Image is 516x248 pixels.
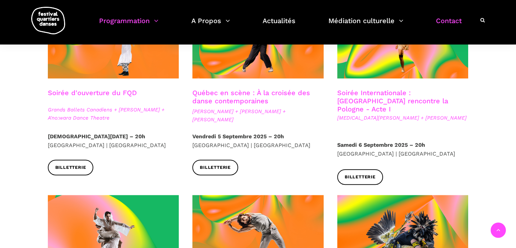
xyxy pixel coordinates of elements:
img: logo-fqd-med [31,7,65,34]
a: Actualités [263,15,295,35]
a: Contact [436,15,462,35]
a: Soirée d'ouverture du FQD [48,89,137,97]
span: Billetterie [55,164,86,171]
p: [GEOGRAPHIC_DATA] | [GEOGRAPHIC_DATA] [48,132,179,149]
p: [GEOGRAPHIC_DATA] | [GEOGRAPHIC_DATA] [192,132,324,149]
a: Billetterie [192,160,238,175]
span: Billetterie [345,174,376,181]
strong: [DEMOGRAPHIC_DATA][DATE] – 20h [48,133,145,140]
a: Québec en scène : À la croisée des danse contemporaines [192,89,310,105]
p: [GEOGRAPHIC_DATA] | [GEOGRAPHIC_DATA] [337,141,469,158]
a: Billetterie [48,160,94,175]
a: Billetterie [337,169,383,184]
span: Grands Ballets Canadiens + [PERSON_NAME] + A'no:wara Dance Theatre [48,106,179,122]
a: Médiation culturelle [328,15,403,35]
span: [MEDICAL_DATA][PERSON_NAME] + [PERSON_NAME] [337,114,469,122]
strong: Samedi 6 Septembre 2025 – 20h [337,142,425,148]
a: Soirée Internationale : [GEOGRAPHIC_DATA] rencontre la Pologne - Acte I [337,89,448,113]
a: Programmation [99,15,158,35]
a: A Propos [191,15,230,35]
span: Billetterie [200,164,231,171]
span: [PERSON_NAME] + [PERSON_NAME] + [PERSON_NAME] [192,107,324,124]
strong: Vendredi 5 Septembre 2025 – 20h [192,133,284,140]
